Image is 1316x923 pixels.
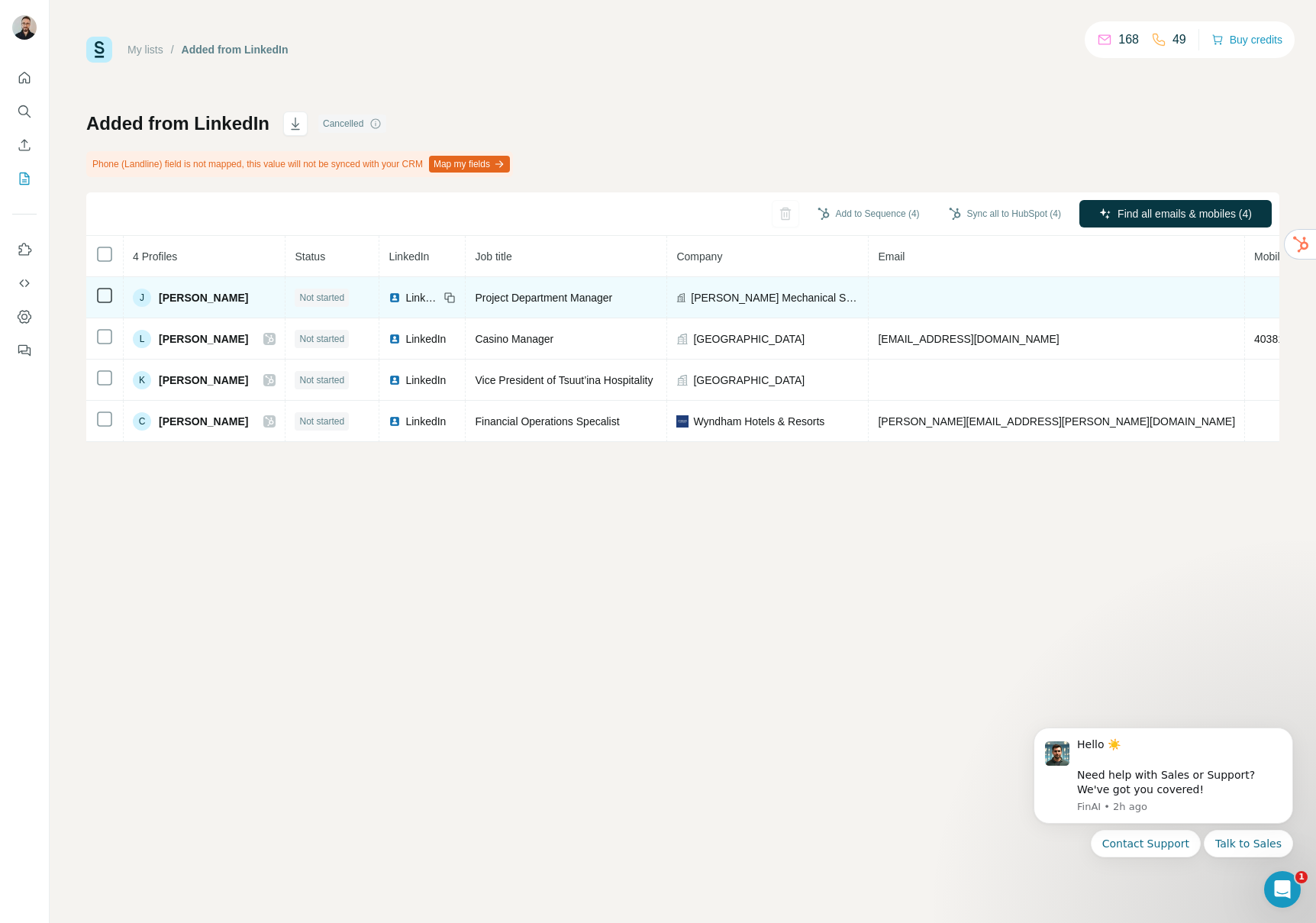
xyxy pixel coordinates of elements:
span: Find all emails & mobiles (4) [1118,206,1252,221]
div: Added from LinkedIn [182,42,289,57]
h1: Added from LinkedIn [86,111,269,136]
span: LinkedIn [405,414,446,429]
span: 4038163108 [1254,333,1314,345]
span: [PERSON_NAME] [159,290,248,305]
span: LinkedIn [405,290,439,305]
div: K [133,371,151,389]
span: Not started [299,291,344,305]
button: Dashboard [12,303,37,331]
span: Not started [299,373,344,387]
li: / [171,42,174,57]
span: Wyndham Hotels & Resorts [693,414,824,429]
span: LinkedIn [405,373,446,388]
span: [PERSON_NAME] [159,373,248,388]
span: [PERSON_NAME] [159,414,248,429]
img: company-logo [676,415,689,428]
span: Vice President of Tsuut’ina Hospitality [475,374,653,386]
button: Feedback [12,337,37,364]
button: Buy credits [1211,29,1282,50]
span: Not started [299,332,344,346]
div: Phone (Landline) field is not mapped, this value will not be synced with your CRM [86,151,513,177]
button: Quick start [12,64,37,92]
img: LinkedIn logo [389,415,401,428]
span: Not started [299,415,344,428]
iframe: Intercom notifications message [1011,708,1316,915]
span: 4 Profiles [133,250,177,263]
span: Job title [475,250,511,263]
button: My lists [12,165,37,192]
span: Email [878,250,905,263]
a: My lists [127,44,163,56]
span: [PERSON_NAME] [159,331,248,347]
button: Sync all to HubSpot (4) [938,202,1072,225]
span: LinkedIn [405,331,446,347]
span: Company [676,250,722,263]
button: Search [12,98,37,125]
button: Use Surfe API [12,269,37,297]
button: Use Surfe on LinkedIn [12,236,37,263]
span: [PERSON_NAME] Mechanical Services Ltd. [691,290,859,305]
button: Find all emails & mobiles (4) [1079,200,1272,228]
span: LinkedIn [389,250,429,263]
div: C [133,412,151,431]
img: Avatar [12,15,37,40]
div: J [133,289,151,307]
span: [EMAIL_ADDRESS][DOMAIN_NAME] [878,333,1059,345]
button: Map my fields [429,156,510,173]
span: Project Department Manager [475,292,612,304]
span: [GEOGRAPHIC_DATA] [693,331,805,347]
span: [PERSON_NAME][EMAIL_ADDRESS][PERSON_NAME][DOMAIN_NAME] [878,415,1235,428]
span: Casino Manager [475,333,553,345]
iframe: Intercom live chat [1264,871,1301,908]
img: LinkedIn logo [389,333,401,345]
span: Status [295,250,325,263]
p: 49 [1172,31,1186,49]
img: LinkedIn logo [389,374,401,386]
p: 168 [1118,31,1139,49]
span: Financial Operations Specalist [475,415,619,428]
span: [GEOGRAPHIC_DATA] [693,373,805,388]
span: Mobile [1254,250,1285,263]
button: Add to Sequence (4) [807,202,931,225]
span: 1 [1295,871,1308,883]
img: Surfe Logo [86,37,112,63]
div: Cancelled [318,115,386,133]
button: Enrich CSV [12,131,37,159]
img: LinkedIn logo [389,292,401,304]
div: L [133,330,151,348]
